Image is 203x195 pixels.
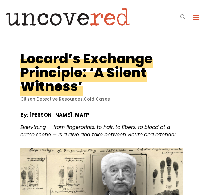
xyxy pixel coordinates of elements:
[20,96,183,102] p: ,
[20,124,177,138] span: Everything — from fingerprints, to hair, to fibers, to blood at a crime scene — is a give and tak...
[84,96,110,102] a: Cold Cases
[20,49,153,96] h1: Locard’s Exchange Principle: ‘A Silent Witness’
[20,111,89,118] strong: By: [PERSON_NAME], MAFP
[20,96,83,102] a: Citizen Detective Resources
